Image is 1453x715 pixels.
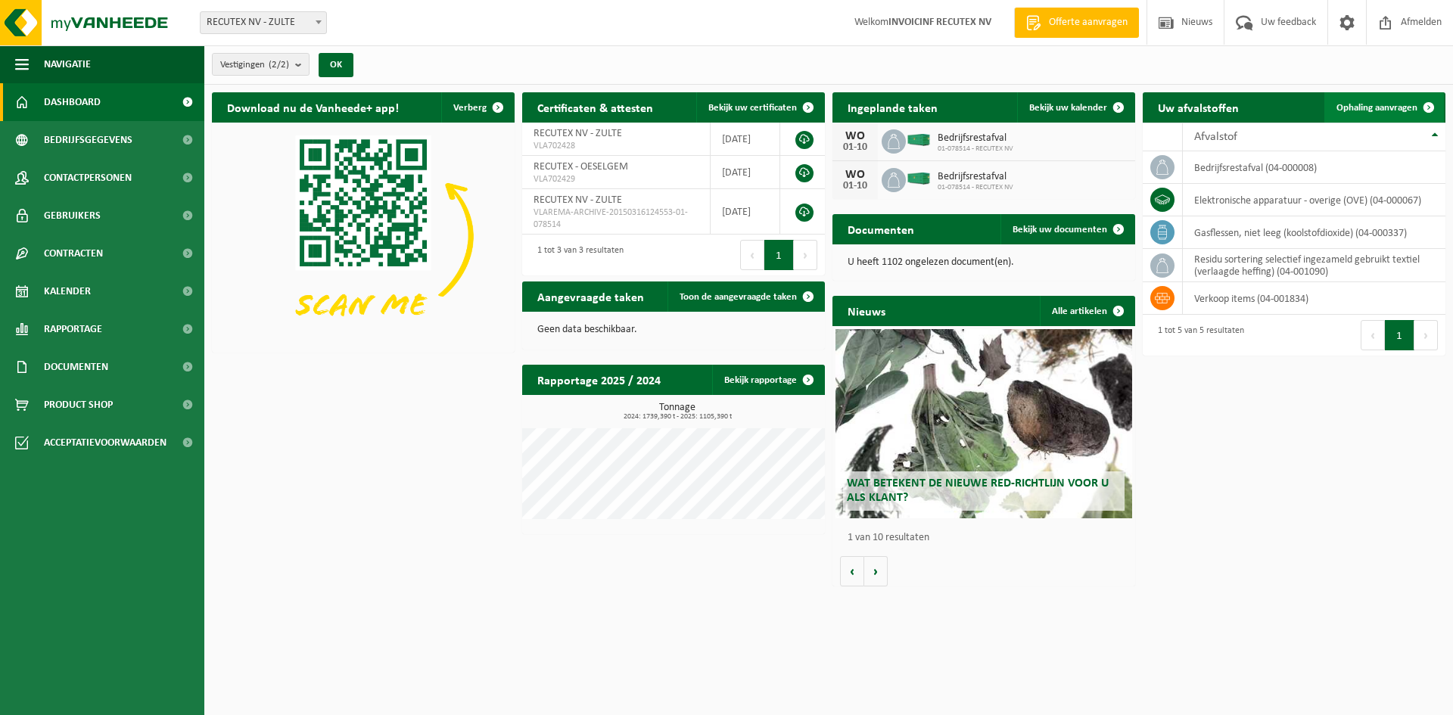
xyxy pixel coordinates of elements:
span: 01-078514 - RECUTEX NV [938,145,1013,154]
td: elektronische apparatuur - overige (OVE) (04-000067) [1183,184,1445,216]
div: 01-10 [840,181,870,191]
td: [DATE] [711,156,780,189]
h3: Tonnage [530,403,825,421]
a: Bekijk uw documenten [1000,214,1134,244]
button: Next [1414,320,1438,350]
span: VLAREMA-ARCHIVE-20150316124553-01-078514 [534,207,698,231]
span: Dashboard [44,83,101,121]
span: RECUTEX - OESELGEM [534,161,628,173]
span: Kalender [44,272,91,310]
button: Previous [740,240,764,270]
strong: INVOICINF RECUTEX NV [888,17,991,28]
button: Verberg [441,92,513,123]
span: RECUTEX NV - ZULTE [200,11,327,34]
span: Ophaling aanvragen [1336,103,1417,113]
a: Wat betekent de nieuwe RED-richtlijn voor u als klant? [835,329,1132,518]
h2: Download nu de Vanheede+ app! [212,92,414,122]
td: gasflessen, niet leeg (koolstofdioxide) (04-000337) [1183,216,1445,249]
span: RECUTEX NV - ZULTE [534,194,622,206]
button: Volgende [864,556,888,586]
span: Gebruikers [44,197,101,235]
div: 01-10 [840,142,870,153]
td: verkoop items (04-001834) [1183,282,1445,315]
span: 2024: 1739,390 t - 2025: 1105,390 t [530,413,825,421]
span: Verberg [453,103,487,113]
span: Bekijk uw kalender [1029,103,1107,113]
span: Contracten [44,235,103,272]
span: Rapportage [44,310,102,348]
p: 1 van 10 resultaten [848,533,1128,543]
button: 1 [764,240,794,270]
h2: Certificaten & attesten [522,92,668,122]
a: Bekijk rapportage [712,365,823,395]
img: Download de VHEPlus App [212,123,515,350]
div: WO [840,169,870,181]
span: VLA702428 [534,140,698,152]
a: Offerte aanvragen [1014,8,1139,38]
button: Next [794,240,817,270]
span: RECUTEX NV - ZULTE [534,128,622,139]
span: RECUTEX NV - ZULTE [201,12,326,33]
div: 1 tot 5 van 5 resultaten [1150,319,1244,352]
span: VLA702429 [534,173,698,185]
button: 1 [1385,320,1414,350]
h2: Documenten [832,214,929,244]
count: (2/2) [269,60,289,70]
span: Vestigingen [220,54,289,76]
span: Product Shop [44,386,113,424]
span: Navigatie [44,45,91,83]
div: WO [840,130,870,142]
button: Vestigingen(2/2) [212,53,310,76]
a: Bekijk uw kalender [1017,92,1134,123]
a: Bekijk uw certificaten [696,92,823,123]
span: Toon de aangevraagde taken [680,292,797,302]
a: Alle artikelen [1040,296,1134,326]
span: Offerte aanvragen [1045,15,1131,30]
p: U heeft 1102 ongelezen document(en). [848,257,1120,268]
span: Bekijk uw certificaten [708,103,797,113]
h2: Ingeplande taken [832,92,953,122]
span: Afvalstof [1194,131,1237,143]
span: Bedrijfsgegevens [44,121,132,159]
span: Documenten [44,348,108,386]
span: 01-078514 - RECUTEX NV [938,183,1013,192]
p: Geen data beschikbaar. [537,325,810,335]
span: Contactpersonen [44,159,132,197]
button: OK [319,53,353,77]
h2: Aangevraagde taken [522,281,659,311]
button: Previous [1361,320,1385,350]
span: Acceptatievoorwaarden [44,424,166,462]
td: bedrijfsrestafval (04-000008) [1183,151,1445,184]
h2: Nieuws [832,296,901,325]
img: HK-XC-40-GN-00 [906,133,932,147]
a: Ophaling aanvragen [1324,92,1444,123]
img: HK-XC-40-GN-00 [906,172,932,185]
span: Bedrijfsrestafval [938,132,1013,145]
span: Bedrijfsrestafval [938,171,1013,183]
td: [DATE] [711,123,780,156]
div: 1 tot 3 van 3 resultaten [530,238,624,272]
td: residu sortering selectief ingezameld gebruikt textiel (verlaagde heffing) (04-001090) [1183,249,1445,282]
h2: Rapportage 2025 / 2024 [522,365,676,394]
span: Bekijk uw documenten [1013,225,1107,235]
span: Wat betekent de nieuwe RED-richtlijn voor u als klant? [847,477,1109,504]
button: Vorige [840,556,864,586]
a: Toon de aangevraagde taken [667,281,823,312]
h2: Uw afvalstoffen [1143,92,1254,122]
td: [DATE] [711,189,780,235]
